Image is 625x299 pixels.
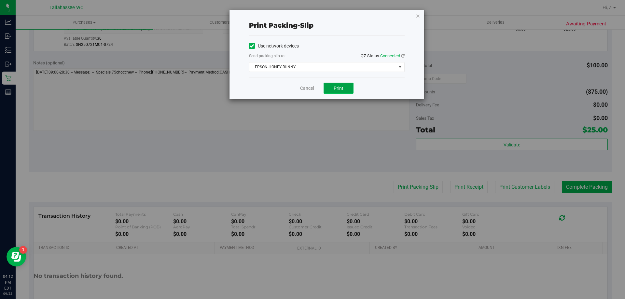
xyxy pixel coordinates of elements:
label: Use network devices [249,43,299,49]
span: select [396,62,404,72]
a: Cancel [300,85,314,92]
label: Send packing-slip to: [249,53,285,59]
button: Print [324,83,354,94]
span: Print [334,86,343,91]
span: Connected [380,53,400,58]
span: EPSON-HONEY-BUNNY [249,62,396,72]
iframe: Resource center [7,247,26,266]
span: Print packing-slip [249,21,313,29]
iframe: Resource center unread badge [19,246,27,254]
span: QZ Status: [361,53,405,58]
